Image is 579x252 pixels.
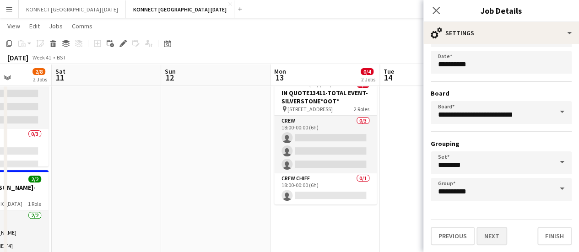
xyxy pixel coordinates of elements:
div: Settings [423,22,579,44]
span: 11 [54,72,65,83]
span: Jobs [49,22,63,30]
div: BST [57,54,66,61]
span: 2/8 [32,68,45,75]
h3: Grouping [431,139,572,148]
app-job-card: 18:00-00:00 (6h) (Tue)0/4IN QUOTE13411-TOTAL EVENT-SILVERSTONE*OOT* [STREET_ADDRESS]2 RolesCrew0/... [274,75,377,204]
button: Previous [431,227,475,245]
span: 2 Roles [354,106,369,113]
span: Week 41 [30,54,53,61]
span: Sun [165,67,176,75]
button: KONNECT [GEOGRAPHIC_DATA] [DATE] [126,0,234,18]
span: Edit [29,22,40,30]
div: 2 Jobs [361,76,375,83]
h3: Job Details [423,5,579,16]
h3: Board [431,89,572,97]
app-card-role: Crew0/318:00-00:00 (6h) [274,116,377,173]
a: Comms [68,20,96,32]
span: 13 [273,72,286,83]
app-card-role: Crew Chief0/118:00-00:00 (6h) [274,173,377,204]
span: 0/4 [361,68,373,75]
span: 2/2 [28,176,41,182]
button: Finish [537,227,572,245]
span: View [7,22,20,30]
span: 14 [382,72,394,83]
button: Next [476,227,507,245]
a: Edit [26,20,43,32]
button: KONNECT [GEOGRAPHIC_DATA] [DATE] [19,0,126,18]
span: Sat [55,67,65,75]
span: Tue [384,67,394,75]
span: Mon [274,67,286,75]
span: Comms [72,22,92,30]
a: Jobs [45,20,66,32]
div: 2 Jobs [33,76,47,83]
span: [STREET_ADDRESS] [287,106,333,113]
div: [DATE] [7,53,28,62]
a: View [4,20,24,32]
span: 12 [163,72,176,83]
span: 1 Role [28,200,41,207]
h3: IN QUOTE13411-TOTAL EVENT-SILVERSTONE*OOT* [274,89,377,105]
